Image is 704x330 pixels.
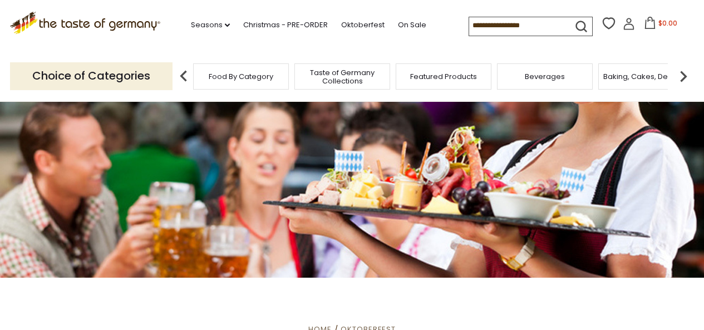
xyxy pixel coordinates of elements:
[637,17,685,33] button: $0.00
[658,18,677,28] span: $0.00
[398,19,426,31] a: On Sale
[603,72,690,81] a: Baking, Cakes, Desserts
[298,68,387,85] a: Taste of Germany Collections
[209,72,273,81] a: Food By Category
[341,19,385,31] a: Oktoberfest
[525,72,565,81] a: Beverages
[410,72,477,81] a: Featured Products
[243,19,328,31] a: Christmas - PRE-ORDER
[191,19,230,31] a: Seasons
[10,62,173,90] p: Choice of Categories
[672,65,695,87] img: next arrow
[173,65,195,87] img: previous arrow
